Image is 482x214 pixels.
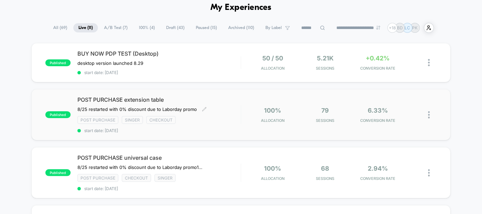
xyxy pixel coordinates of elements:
span: 8/25 restarted with 0% discount due to Laborday promo10% off 6% CR8/15 restarted to incl all top ... [77,165,204,170]
div: + 18 [388,23,397,33]
span: 100% ( 4 ) [134,23,160,32]
h1: My Experiences [210,3,272,13]
span: published [45,169,71,176]
span: Allocation [261,176,284,181]
p: PK [412,25,418,30]
img: close [428,59,430,66]
span: Live ( 11 ) [73,23,98,32]
span: Singer [122,116,143,124]
span: 79 [322,107,329,114]
span: 50 / 50 [262,55,283,62]
span: 5.21k [317,55,334,62]
span: 2.94% [368,165,388,172]
img: close [428,111,430,118]
span: All ( 69 ) [48,23,72,32]
span: checkout [146,116,176,124]
span: Singer [155,174,176,182]
span: +0.42% [366,55,390,62]
span: 6.33% [368,107,388,114]
img: close [428,169,430,176]
span: 68 [321,165,330,172]
span: 8/25 restarted with 0% discount due to Laborday promo [77,106,197,112]
span: checkout [122,174,151,182]
p: BD [397,25,403,30]
span: Sessions [301,118,350,123]
span: Allocation [261,118,284,123]
span: Sessions [301,176,350,181]
img: end [376,26,380,30]
span: CONVERSION RATE [353,66,403,71]
span: By Label [265,25,282,30]
span: Post Purchase [77,174,118,182]
span: A/B Test ( 7 ) [99,23,133,32]
span: Paused ( 15 ) [191,23,222,32]
span: Sessions [301,66,350,71]
span: Draft ( 43 ) [161,23,190,32]
span: start date: [DATE] [77,70,241,75]
span: Archived ( 110 ) [223,23,259,32]
span: published [45,111,71,118]
span: Post Purchase [77,116,118,124]
span: POST PURCHASE extension table [77,96,241,103]
span: CONVERSION RATE [353,176,403,181]
span: start date: [DATE] [77,128,241,133]
span: 100% [264,165,281,172]
span: Allocation [261,66,284,71]
span: start date: [DATE] [77,186,241,191]
p: LC [405,25,410,30]
span: published [45,59,71,66]
span: BUY NOW PDP TEST (Desktop) [77,50,241,57]
span: 100% [264,107,281,114]
span: CONVERSION RATE [353,118,403,123]
span: desktop version launched 8.29 [77,60,143,66]
span: POST PURCHASE universal case [77,154,241,161]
